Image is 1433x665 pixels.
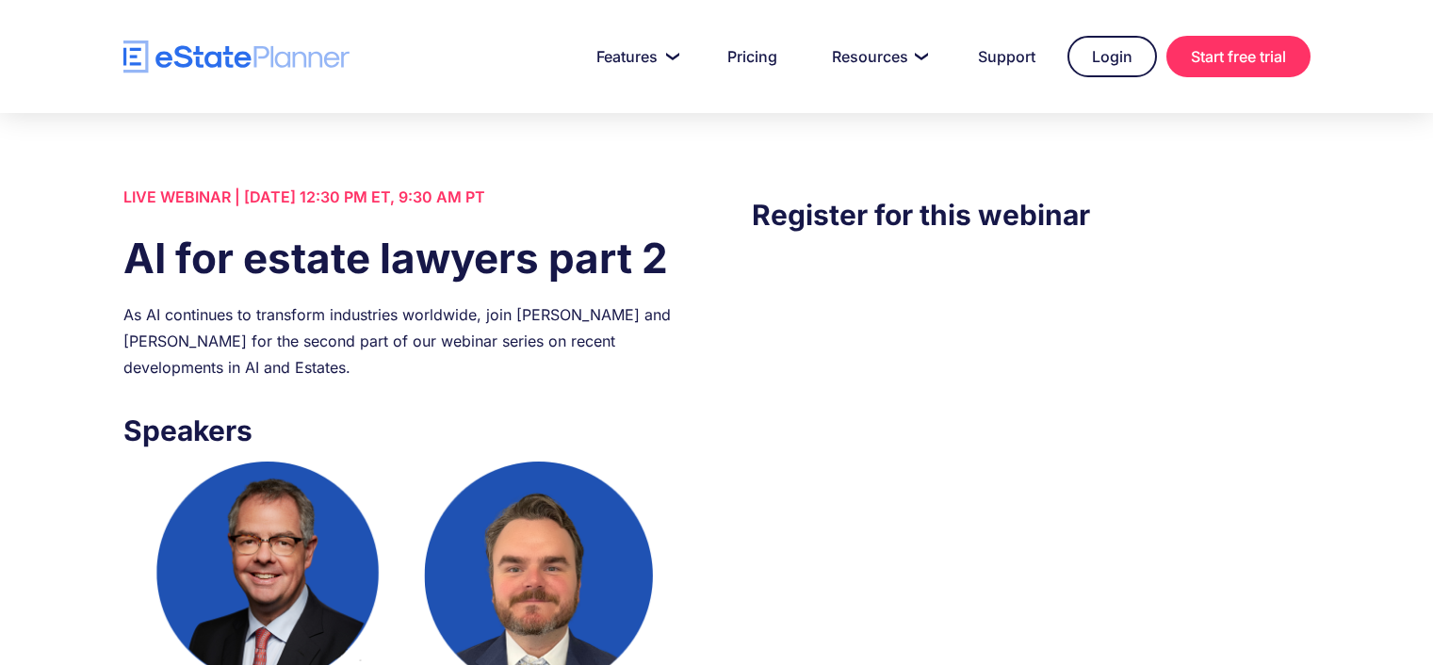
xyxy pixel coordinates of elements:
a: Pricing [705,38,800,75]
h3: Register for this webinar [752,193,1310,236]
h3: Speakers [123,409,681,452]
a: home [123,41,350,73]
a: Features [574,38,695,75]
a: Start free trial [1166,36,1311,77]
div: LIVE WEBINAR | [DATE] 12:30 PM ET, 9:30 AM PT [123,184,681,210]
iframe: Form 0 [752,274,1310,594]
a: Resources [809,38,946,75]
h1: AI for estate lawyers part 2 [123,229,681,287]
div: As AI continues to transform industries worldwide, join [PERSON_NAME] and [PERSON_NAME] for the s... [123,301,681,381]
a: Support [955,38,1058,75]
a: Login [1067,36,1157,77]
